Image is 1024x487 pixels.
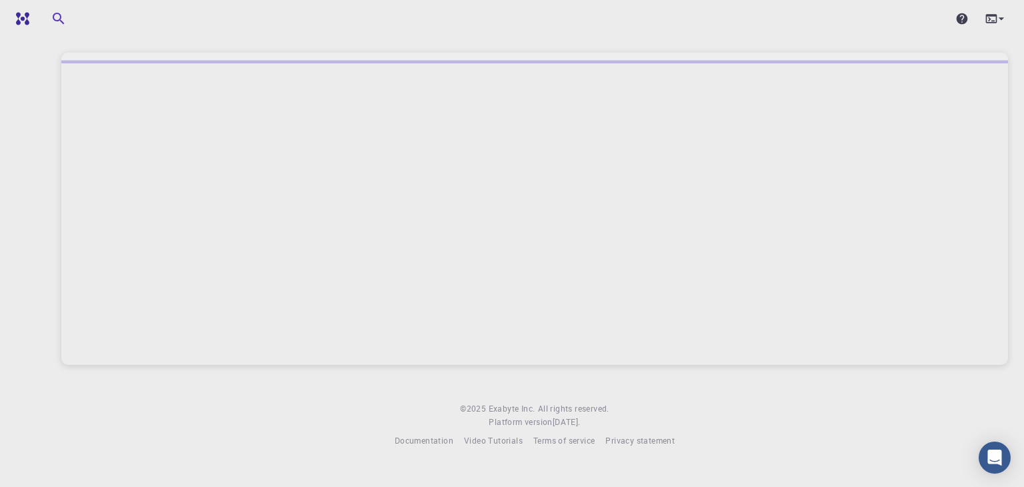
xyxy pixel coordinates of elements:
img: logo [11,12,29,25]
a: Exabyte Inc. [489,402,535,416]
span: [DATE] . [553,416,581,427]
a: Documentation [395,434,453,448]
span: © 2025 [460,402,488,416]
span: Documentation [395,435,453,446]
span: Exabyte Inc. [489,403,535,414]
span: Terms of service [533,435,595,446]
span: All rights reserved. [538,402,609,416]
span: Platform version [489,416,552,429]
div: Open Intercom Messenger [979,442,1011,474]
a: Privacy statement [605,434,675,448]
span: Privacy statement [605,435,675,446]
a: Terms of service [533,434,595,448]
a: Video Tutorials [464,434,523,448]
a: [DATE]. [553,416,581,429]
span: Video Tutorials [464,435,523,446]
